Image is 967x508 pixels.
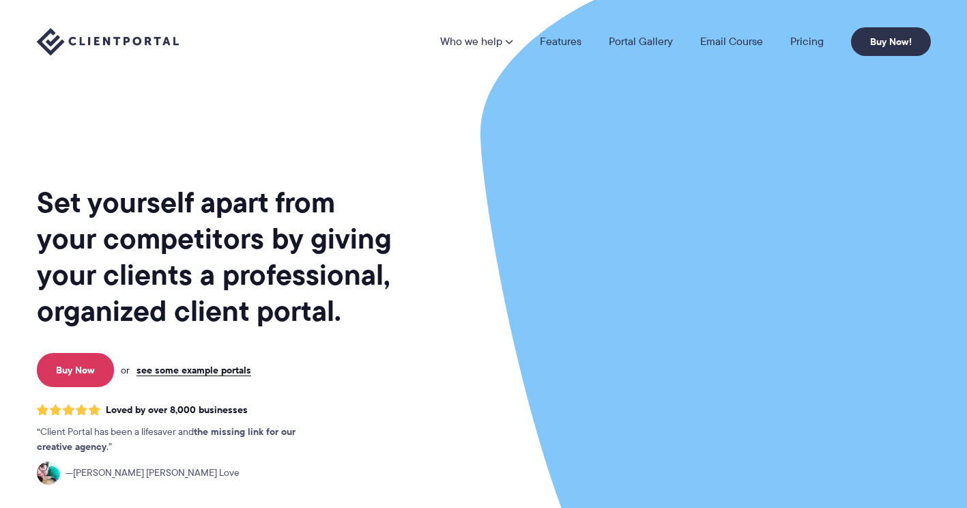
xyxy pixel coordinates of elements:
[37,424,295,454] strong: the missing link for our creative agency
[37,425,323,455] p: Client Portal has been a lifesaver and .
[136,364,251,376] a: see some example portals
[106,404,248,416] span: Loved by over 8,000 businesses
[540,36,581,47] a: Features
[37,353,114,387] a: Buy Now
[440,36,513,47] a: Who we help
[609,36,673,47] a: Portal Gallery
[37,184,394,329] h1: Set yourself apart from your competitors by giving your clients a professional, organized client ...
[790,36,824,47] a: Pricing
[121,364,130,376] span: or
[66,466,240,481] span: [PERSON_NAME] [PERSON_NAME] Love
[851,27,931,56] a: Buy Now!
[700,36,763,47] a: Email Course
